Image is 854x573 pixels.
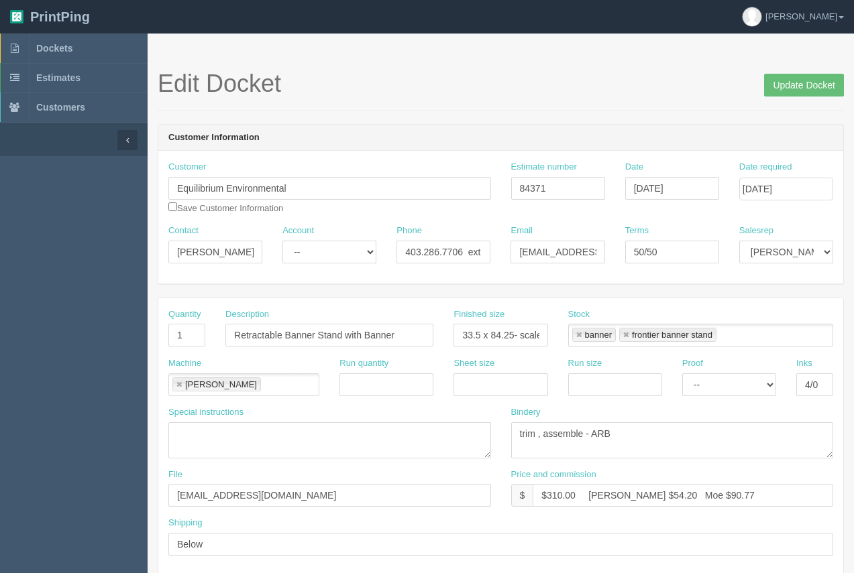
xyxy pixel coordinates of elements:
div: [PERSON_NAME] [185,380,257,389]
label: Sheet size [453,357,494,370]
label: Customer [168,161,206,174]
label: Estimate number [511,161,577,174]
img: avatar_default-7531ab5dedf162e01f1e0bb0964e6a185e93c5c22dfe317fb01d7f8cd2b1632c.jpg [743,7,761,26]
label: Special instructions [168,406,244,419]
div: frontier banner stand [632,330,712,339]
label: Quantity [168,308,201,321]
label: Bindery [511,406,541,419]
label: Price and commission [511,468,596,481]
span: Dockets [36,43,72,54]
label: Run quantity [339,357,388,370]
label: Stock [568,308,590,321]
input: Update Docket [764,74,844,97]
label: Run size [568,357,602,370]
span: Customers [36,102,85,113]
span: Estimates [36,72,81,83]
label: Salesrep [739,225,773,237]
header: Customer Information [158,125,843,151]
label: Inks [796,357,812,370]
textarea: trim , assemble - ARB [511,422,834,458]
label: Proof [682,357,703,370]
label: Contact [168,225,199,237]
input: Enter customer name [168,177,491,200]
h1: Edit Docket [158,70,844,97]
div: banner [585,330,612,339]
label: File [168,468,182,481]
label: Description [225,308,269,321]
label: Phone [396,225,422,237]
div: $ [511,484,533,507]
label: Email [511,225,533,237]
label: Date required [739,161,792,174]
label: Shipping [168,517,203,529]
label: Machine [168,357,201,370]
label: Terms [625,225,649,237]
img: logo-3e63b451c926e2ac314895c53de4908e5d424f24456219fb08d385ab2e579770.png [10,10,23,23]
label: Account [282,225,314,237]
div: Save Customer Information [168,161,491,214]
label: Date [625,161,643,174]
label: Finished size [453,308,504,321]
